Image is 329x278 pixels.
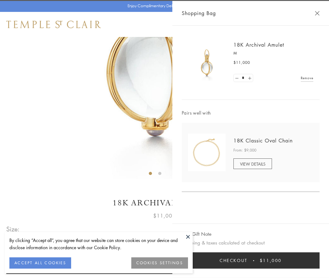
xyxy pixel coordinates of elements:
[233,137,293,144] a: 18K Classic Oval Chain
[188,134,226,171] img: N88865-OV18
[240,161,265,167] span: VIEW DETAILS
[233,50,313,56] p: M
[182,239,320,247] p: Shipping & taxes calculated at checkout
[182,109,320,116] span: Pairs well with
[6,224,20,234] span: Size:
[9,237,188,251] div: By clicking “Accept all”, you agree that our website can store cookies on your device and disclos...
[233,147,256,153] span: From: $9,000
[188,44,226,81] img: 18K Archival Amulet
[182,252,320,269] button: Checkout $11,000
[182,9,216,17] span: Shopping Bag
[246,74,253,82] a: Set quantity to 2
[9,257,71,269] button: ACCEPT ALL COOKIES
[260,257,282,264] span: $11,000
[131,257,188,269] button: COOKIES SETTINGS
[233,59,250,66] span: $11,000
[233,41,284,48] a: 18K Archival Amulet
[182,230,211,238] button: Add Gift Note
[153,212,176,220] span: $11,000
[220,257,248,264] span: Checkout
[6,198,323,209] h1: 18K Archival Amulet
[233,158,272,169] a: VIEW DETAILS
[234,74,240,82] a: Set quantity to 0
[301,75,313,81] a: Remove
[315,11,320,16] button: Close Shopping Bag
[6,21,101,28] img: Temple St. Clair
[128,3,199,9] p: Enjoy Complimentary Delivery & Returns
